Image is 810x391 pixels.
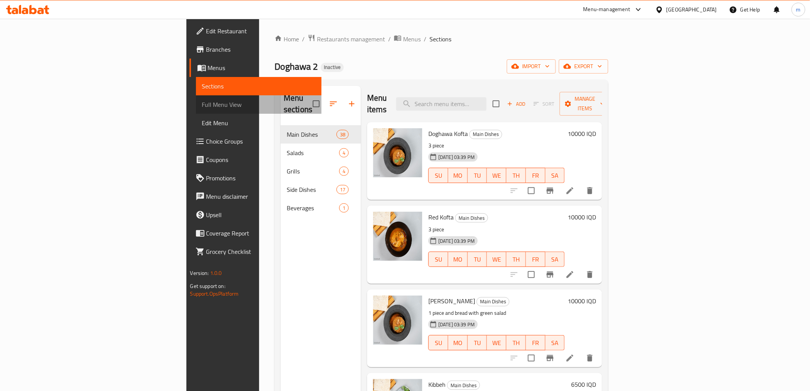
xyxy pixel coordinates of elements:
[189,224,322,242] a: Coverage Report
[336,185,349,194] div: items
[541,349,559,367] button: Branch-specific-item
[339,203,349,213] div: items
[568,128,596,139] h6: 10000 IQD
[545,252,565,267] button: SA
[189,132,322,151] a: Choice Groups
[490,170,503,181] span: WE
[471,254,484,265] span: TU
[189,206,322,224] a: Upsell
[343,95,361,113] button: Add section
[210,268,222,278] span: 1.0.0
[206,26,315,36] span: Edit Restaurant
[274,34,608,44] nav: breadcrumb
[487,335,506,350] button: WE
[510,337,523,348] span: TH
[428,308,565,318] p: 1 piece and bread with green salad
[403,34,421,44] span: Menus
[451,337,465,348] span: MO
[189,242,322,261] a: Grocery Checklist
[206,247,315,256] span: Grocery Checklist
[581,265,599,284] button: delete
[506,335,526,350] button: TH
[429,34,451,44] span: Sections
[189,22,322,40] a: Edit Restaurant
[373,212,422,261] img: Red Kofta
[560,92,611,116] button: Manage items
[455,213,488,222] div: Main Dishes
[529,337,542,348] span: FR
[504,98,529,110] button: Add
[287,148,339,157] span: Salads
[490,337,503,348] span: WE
[337,131,348,138] span: 38
[206,155,315,164] span: Coupons
[435,237,478,245] span: [DATE] 03:39 PM
[510,254,523,265] span: TH
[448,168,468,183] button: MO
[337,186,348,193] span: 17
[428,379,446,390] span: Kibbeh
[468,168,487,183] button: TU
[432,254,445,265] span: SU
[287,167,339,176] span: Grills
[549,170,562,181] span: SA
[541,265,559,284] button: Branch-specific-item
[451,254,465,265] span: MO
[190,289,239,299] a: Support.OpsPlatform
[281,125,361,144] div: Main Dishes38
[189,151,322,169] a: Coupons
[206,210,315,219] span: Upsell
[208,63,315,72] span: Menus
[559,59,608,74] button: export
[190,281,225,291] span: Get support on:
[206,173,315,183] span: Promotions
[471,337,484,348] span: TU
[568,296,596,306] h6: 10000 IQD
[287,130,336,139] span: Main Dishes
[568,212,596,222] h6: 10000 IQD
[428,141,565,151] p: 3 piece
[435,321,478,328] span: [DATE] 03:39 PM
[545,168,565,183] button: SA
[202,82,315,91] span: Sections
[206,45,315,54] span: Branches
[529,98,560,110] span: Select section first
[367,92,387,115] h2: Menu items
[373,128,422,177] img: Doghawa Kofta
[487,252,506,267] button: WE
[526,335,545,350] button: FR
[487,168,506,183] button: WE
[448,252,468,267] button: MO
[456,214,488,222] span: Main Dishes
[581,349,599,367] button: delete
[583,5,630,14] div: Menu-management
[448,335,468,350] button: MO
[396,97,487,111] input: search
[340,149,348,157] span: 4
[523,183,539,199] span: Select to update
[206,137,315,146] span: Choice Groups
[339,167,349,176] div: items
[796,5,801,14] span: m
[281,162,361,180] div: Grills4
[526,252,545,267] button: FR
[424,34,426,44] li: /
[432,170,445,181] span: SU
[428,211,454,223] span: Red Kofta
[471,170,484,181] span: TU
[281,122,361,220] nav: Menu sections
[317,34,385,44] span: Restaurants management
[189,40,322,59] a: Branches
[428,128,468,139] span: Doghawa Kofta
[388,34,391,44] li: /
[196,95,322,114] a: Full Menu View
[545,335,565,350] button: SA
[394,34,421,44] a: Menus
[513,62,550,71] span: import
[470,130,502,139] span: Main Dishes
[196,114,322,132] a: Edit Menu
[541,182,559,200] button: Branch-specific-item
[308,34,385,44] a: Restaurants management
[281,199,361,217] div: Beverages1
[526,168,545,183] button: FR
